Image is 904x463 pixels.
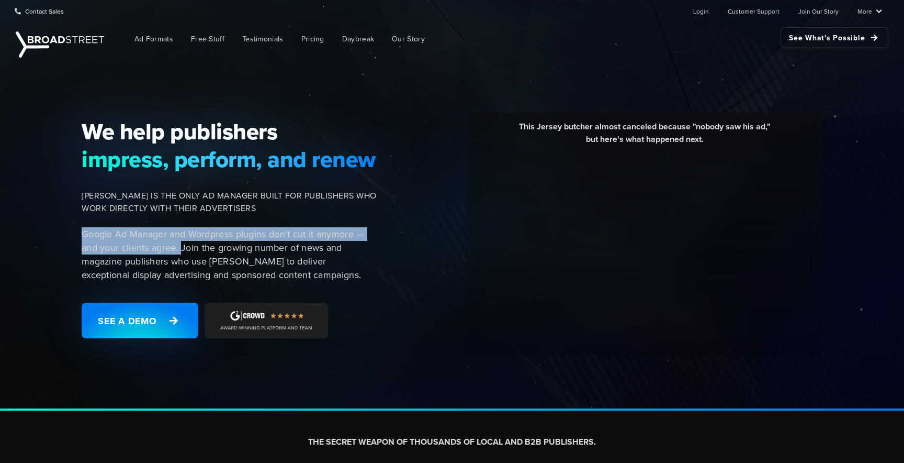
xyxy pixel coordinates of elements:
a: Contact Sales [15,1,64,21]
a: Testimonials [234,27,291,51]
a: Ad Formats [127,27,181,51]
a: Our Story [384,27,433,51]
span: impress, perform, and renew [82,146,377,173]
span: Pricing [301,34,324,45]
a: Customer Support [728,1,779,21]
span: Testimonials [242,34,284,45]
span: [PERSON_NAME] IS THE ONLY AD MANAGER BUILT FOR PUBLISHERS WHO WORK DIRECTLY WITH THEIR ADVERTISERS [82,190,377,215]
nav: Main [110,22,888,56]
a: Free Stuff [183,27,232,51]
a: Login [693,1,709,21]
p: Google Ad Manager and Wordpress plugins don't cut it anymore — and your clients agree. Join the g... [82,227,377,282]
span: Free Stuff [191,34,224,45]
a: Pricing [293,27,332,51]
span: Ad Formats [134,34,173,45]
h2: THE SECRET WEAPON OF THOUSANDS OF LOCAL AND B2B PUBLISHERS. [160,437,744,448]
div: This Jersey butcher almost canceled because "nobody saw his ad," but here's what happened next. [474,120,815,153]
iframe: YouTube video player [474,153,815,345]
img: Broadstreet | The Ad Manager for Small Publishers [16,31,104,58]
a: Join Our Story [798,1,839,21]
span: We help publishers [82,118,377,145]
a: Daybreak [334,27,382,51]
a: More [857,1,882,21]
span: Our Story [392,34,425,45]
a: See What's Possible [781,27,888,48]
span: Daybreak [342,34,374,45]
a: See a Demo [82,303,198,338]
